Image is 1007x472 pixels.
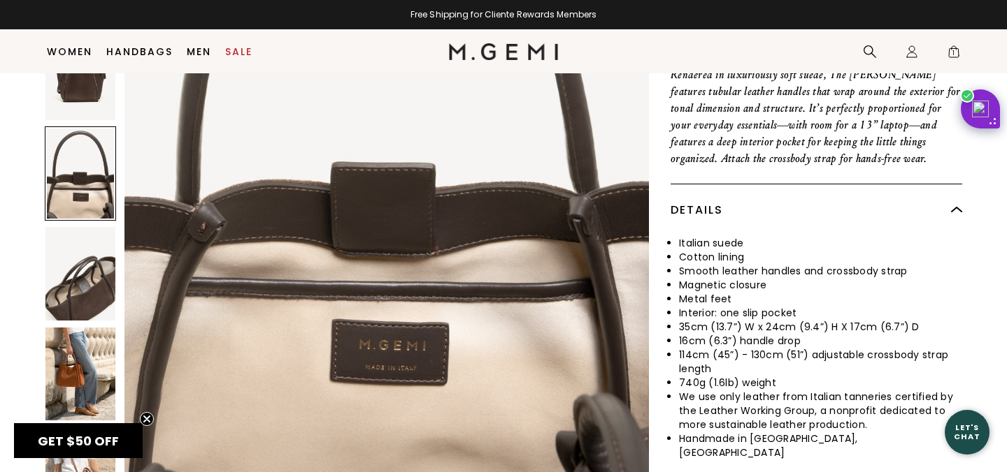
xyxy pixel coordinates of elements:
li: We use only leather from Italian tanneries certified by the Leather Working Group, a nonprofit de... [679,390,962,432]
li: 16cm (6.3”) handle drop [679,334,962,348]
img: The Ursula Tote [45,227,115,320]
li: Interior: one slip pocket [679,306,962,320]
a: Sale [225,46,252,57]
li: 35cm (13.7”) W x 24cm (9.4”) H X 17cm (6.7”) D [679,320,962,334]
img: M.Gemi [449,43,559,60]
a: Women [47,46,92,57]
button: Close teaser [140,412,154,426]
img: The Ursula Tote [45,327,115,420]
div: Details [671,184,962,236]
li: Smooth leather handles and crossbody strap [679,264,962,278]
li: Magnetic closure [679,278,962,292]
span: GET $50 OFF [38,432,119,450]
li: Cotton lining [679,250,962,264]
li: Metal feet [679,292,962,306]
div: Let's Chat [945,423,990,441]
p: Rendered in luxuriously soft suede, The [PERSON_NAME] features tubular leather handles that wrap ... [671,66,962,167]
span: 1 [947,47,961,61]
li: 740g (1.6lb) weight [679,376,962,390]
div: GET $50 OFFClose teaser [14,423,143,458]
a: Handbags [106,46,173,57]
a: Men [187,46,211,57]
li: Handmade in [GEOGRAPHIC_DATA], [GEOGRAPHIC_DATA] [679,432,962,459]
li: 114cm (45”) - 130cm (51”) adjustable crossbody strap length [679,348,962,376]
li: Italian suede [679,236,962,250]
